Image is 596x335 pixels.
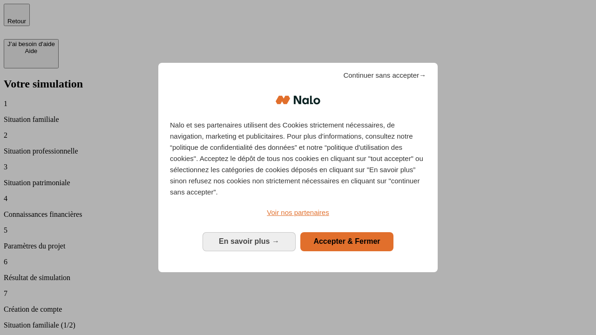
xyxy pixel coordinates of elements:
p: Nalo et ses partenaires utilisent des Cookies strictement nécessaires, de navigation, marketing e... [170,120,426,198]
a: Voir nos partenaires [170,207,426,218]
span: Accepter & Fermer [313,237,380,245]
button: Accepter & Fermer: Accepter notre traitement des données et fermer [300,232,393,251]
button: En savoir plus: Configurer vos consentements [203,232,296,251]
span: En savoir plus → [219,237,279,245]
img: Logo [276,86,320,114]
div: Bienvenue chez Nalo Gestion du consentement [158,63,438,272]
span: Voir nos partenaires [267,208,329,216]
span: Continuer sans accepter→ [343,70,426,81]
